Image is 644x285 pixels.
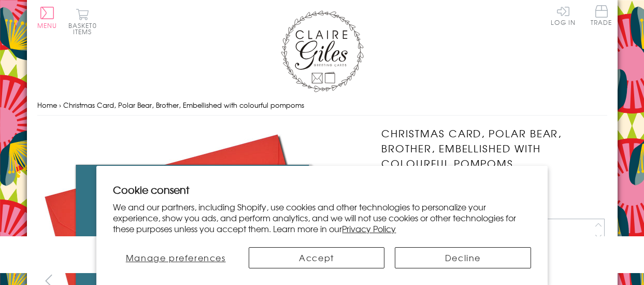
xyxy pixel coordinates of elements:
h1: Christmas Card, Polar Bear, Brother, Embellished with colourful pompoms [381,126,607,170]
a: Home [37,100,57,110]
a: Log In [551,5,576,25]
p: We and our partners, including Shopify, use cookies and other technologies to personalize your ex... [113,202,531,234]
button: Accept [249,247,384,268]
span: Menu [37,21,58,30]
a: Privacy Policy [342,222,396,235]
button: Manage preferences [113,247,238,268]
span: Manage preferences [126,251,226,264]
span: Christmas Card, Polar Bear, Brother, Embellished with colourful pompoms [63,100,304,110]
nav: breadcrumbs [37,95,607,116]
span: 0 items [73,21,97,36]
span: Trade [591,5,612,25]
button: Menu [37,7,58,28]
button: Decline [395,247,531,268]
h2: Cookie consent [113,182,531,197]
span: › [59,100,61,110]
a: Trade [591,5,612,27]
img: Claire Giles Greetings Cards [281,10,364,92]
button: Basket0 items [68,8,97,35]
